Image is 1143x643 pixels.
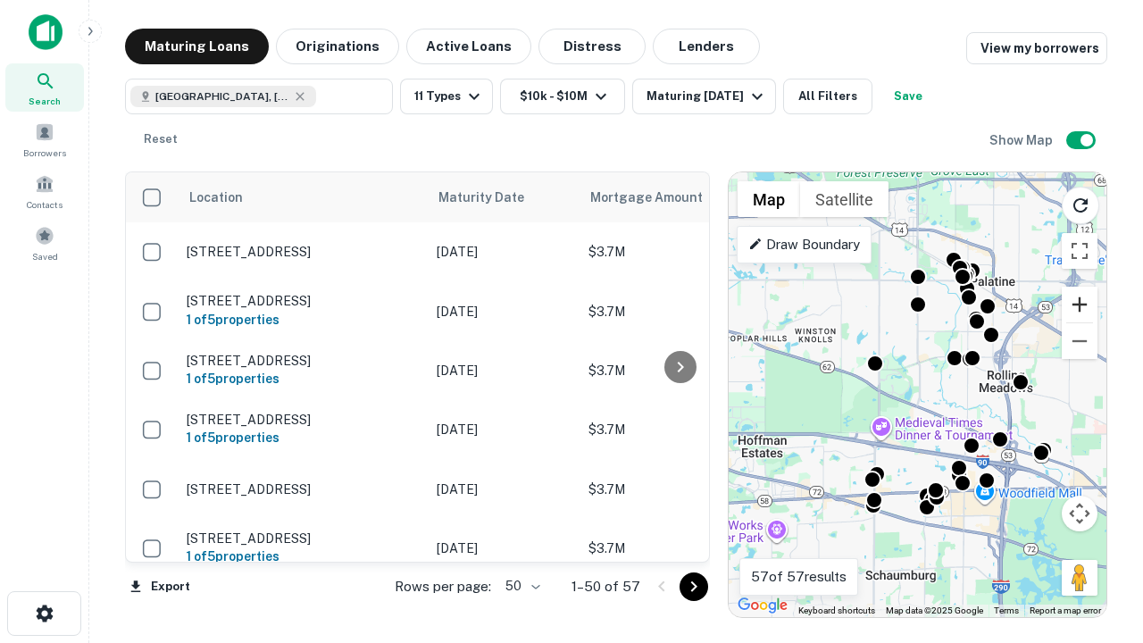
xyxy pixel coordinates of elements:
[647,86,768,107] div: Maturing [DATE]
[1062,187,1099,224] button: Reload search area
[571,576,640,597] p: 1–50 of 57
[437,361,571,380] p: [DATE]
[438,187,547,208] span: Maturity Date
[187,353,419,369] p: [STREET_ADDRESS]
[588,480,767,499] p: $3.7M
[5,167,84,215] a: Contacts
[29,94,61,108] span: Search
[187,310,419,330] h6: 1 of 5 properties
[632,79,776,114] button: Maturing [DATE]
[428,172,580,222] th: Maturity Date
[437,480,571,499] p: [DATE]
[733,594,792,617] a: Open this area in Google Maps (opens a new window)
[588,420,767,439] p: $3.7M
[588,302,767,321] p: $3.7M
[783,79,872,114] button: All Filters
[276,29,399,64] button: Originations
[437,420,571,439] p: [DATE]
[187,530,419,547] p: [STREET_ADDRESS]
[989,130,1055,150] h6: Show Map
[1054,443,1143,529] iframe: Chat Widget
[680,572,708,601] button: Go to next page
[27,197,63,212] span: Contacts
[187,412,419,428] p: [STREET_ADDRESS]
[748,234,860,255] p: Draw Boundary
[800,181,889,217] button: Show satellite imagery
[32,249,58,263] span: Saved
[5,63,84,112] a: Search
[1062,233,1097,269] button: Toggle fullscreen view
[738,181,800,217] button: Show street map
[155,88,289,104] span: [GEOGRAPHIC_DATA], [GEOGRAPHIC_DATA]
[23,146,66,160] span: Borrowers
[966,32,1107,64] a: View my borrowers
[187,369,419,388] h6: 1 of 5 properties
[187,293,419,309] p: [STREET_ADDRESS]
[500,79,625,114] button: $10k - $10M
[729,172,1106,617] div: 0 0
[538,29,646,64] button: Distress
[132,121,189,157] button: Reset
[400,79,493,114] button: 11 Types
[187,547,419,566] h6: 1 of 5 properties
[187,244,419,260] p: [STREET_ADDRESS]
[590,187,726,208] span: Mortgage Amount
[406,29,531,64] button: Active Loans
[29,14,63,50] img: capitalize-icon.png
[1062,287,1097,322] button: Zoom in
[125,29,269,64] button: Maturing Loans
[437,242,571,262] p: [DATE]
[5,219,84,267] a: Saved
[588,539,767,558] p: $3.7M
[5,115,84,163] a: Borrowers
[588,361,767,380] p: $3.7M
[498,573,543,599] div: 50
[994,605,1019,615] a: Terms (opens in new tab)
[588,242,767,262] p: $3.7M
[437,302,571,321] p: [DATE]
[437,539,571,558] p: [DATE]
[187,428,419,447] h6: 1 of 5 properties
[187,481,419,497] p: [STREET_ADDRESS]
[1030,605,1101,615] a: Report a map error
[188,187,243,208] span: Location
[178,172,428,222] th: Location
[798,605,875,617] button: Keyboard shortcuts
[653,29,760,64] button: Lenders
[580,172,776,222] th: Mortgage Amount
[125,573,195,600] button: Export
[886,605,983,615] span: Map data ©2025 Google
[751,566,847,588] p: 57 of 57 results
[1062,323,1097,359] button: Zoom out
[395,576,491,597] p: Rows per page:
[733,594,792,617] img: Google
[1062,560,1097,596] button: Drag Pegman onto the map to open Street View
[880,79,937,114] button: Save your search to get updates of matches that match your search criteria.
